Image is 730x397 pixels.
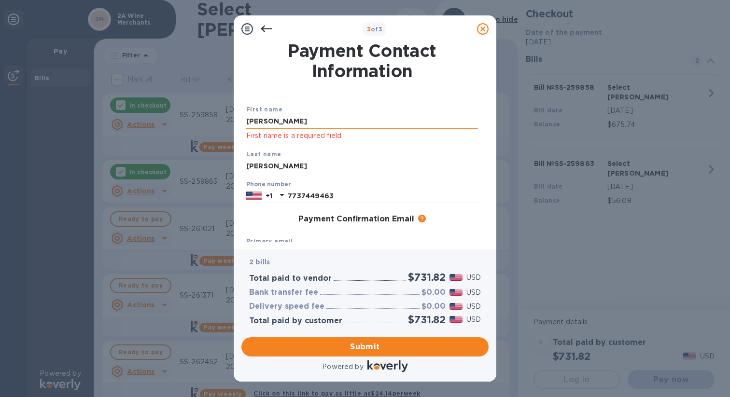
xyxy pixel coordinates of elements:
[288,189,478,203] input: Enter your phone number
[408,271,446,283] h2: $731.82
[449,289,463,296] img: USD
[266,191,272,201] p: +1
[408,314,446,326] h2: $731.82
[249,288,318,297] h3: Bank transfer fee
[246,106,282,113] b: First name
[421,302,446,311] h3: $0.00
[241,337,489,356] button: Submit
[367,26,383,33] b: of 3
[466,287,481,298] p: USD
[246,130,478,141] p: First name is a required field
[249,302,324,311] h3: Delivery speed fee
[449,303,463,310] img: USD
[249,316,342,326] h3: Total paid by customer
[466,301,481,312] p: USD
[322,362,363,372] p: Powered by
[367,360,408,372] img: Logo
[246,159,478,174] input: Enter your last name
[246,237,293,245] b: Primary email
[466,315,481,325] p: USD
[249,274,332,283] h3: Total paid to vendor
[249,258,270,266] b: 2 bills
[367,26,371,33] span: 3
[298,215,414,224] h3: Payment Confirmation Email
[249,341,481,353] span: Submit
[246,182,291,188] label: Phone number
[449,274,463,281] img: USD
[449,316,463,323] img: USD
[246,41,478,81] h1: Payment Contact Information
[466,273,481,283] p: USD
[246,191,262,201] img: US
[421,288,446,297] h3: $0.00
[246,114,478,129] input: Enter your first name
[246,151,281,158] b: Last name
